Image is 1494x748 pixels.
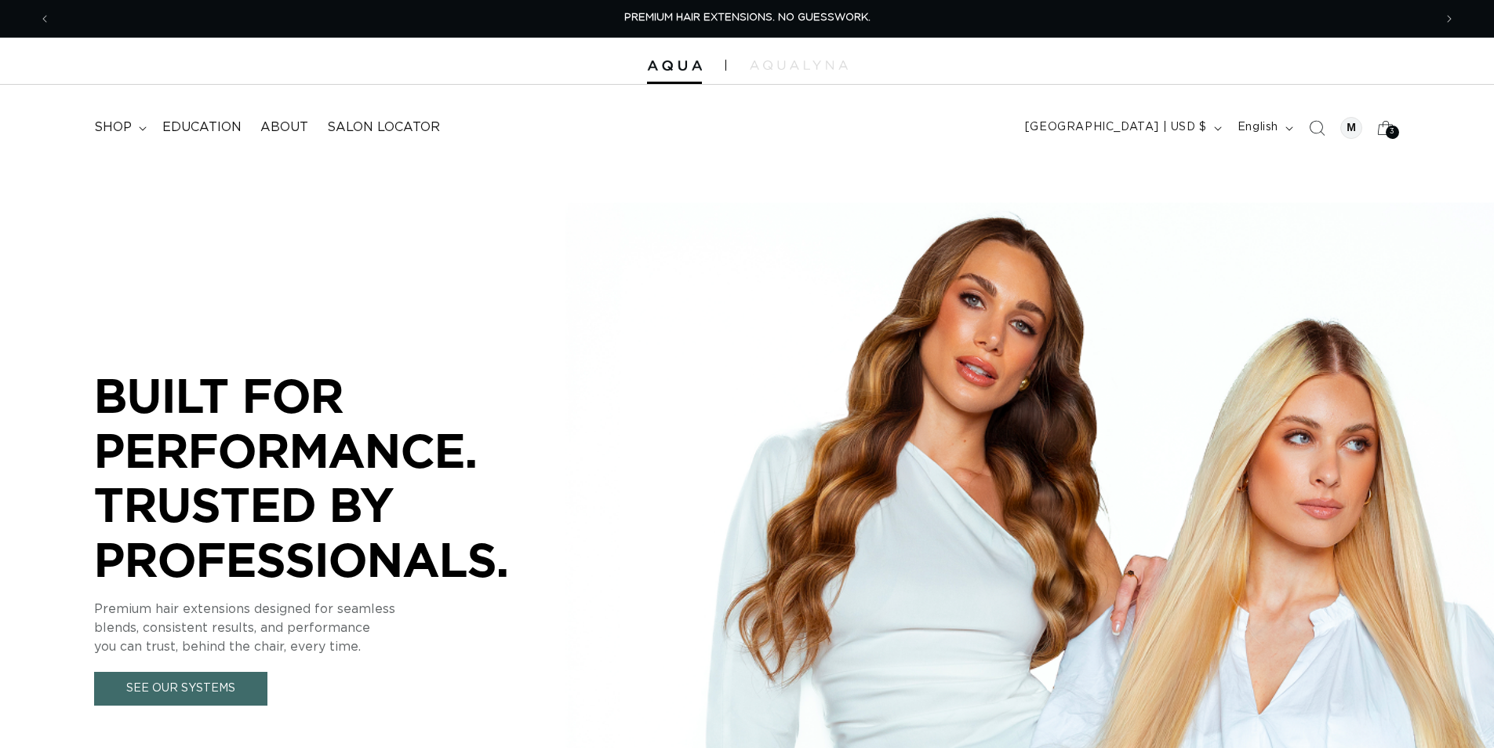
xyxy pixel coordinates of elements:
a: Salon Locator [318,110,449,145]
span: [GEOGRAPHIC_DATA] | USD $ [1025,119,1207,136]
button: Next announcement [1432,4,1467,34]
button: Previous announcement [27,4,62,34]
span: 3 [1390,126,1395,139]
img: aqualyna.com [750,60,848,70]
p: BUILT FOR PERFORMANCE. TRUSTED BY PROFESSIONALS. [94,368,565,586]
button: [GEOGRAPHIC_DATA] | USD $ [1016,113,1228,143]
span: Education [162,119,242,136]
span: shop [94,119,132,136]
img: Aqua Hair Extensions [647,60,702,71]
button: English [1228,113,1300,143]
span: About [260,119,308,136]
a: See Our Systems [94,672,267,706]
summary: Search [1300,111,1334,145]
p: Premium hair extensions designed for seamless blends, consistent results, and performance you can... [94,600,565,656]
span: PREMIUM HAIR EXTENSIONS. NO GUESSWORK. [624,13,871,23]
a: Education [153,110,251,145]
summary: shop [85,110,153,145]
span: English [1238,119,1278,136]
span: Salon Locator [327,119,440,136]
a: About [251,110,318,145]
